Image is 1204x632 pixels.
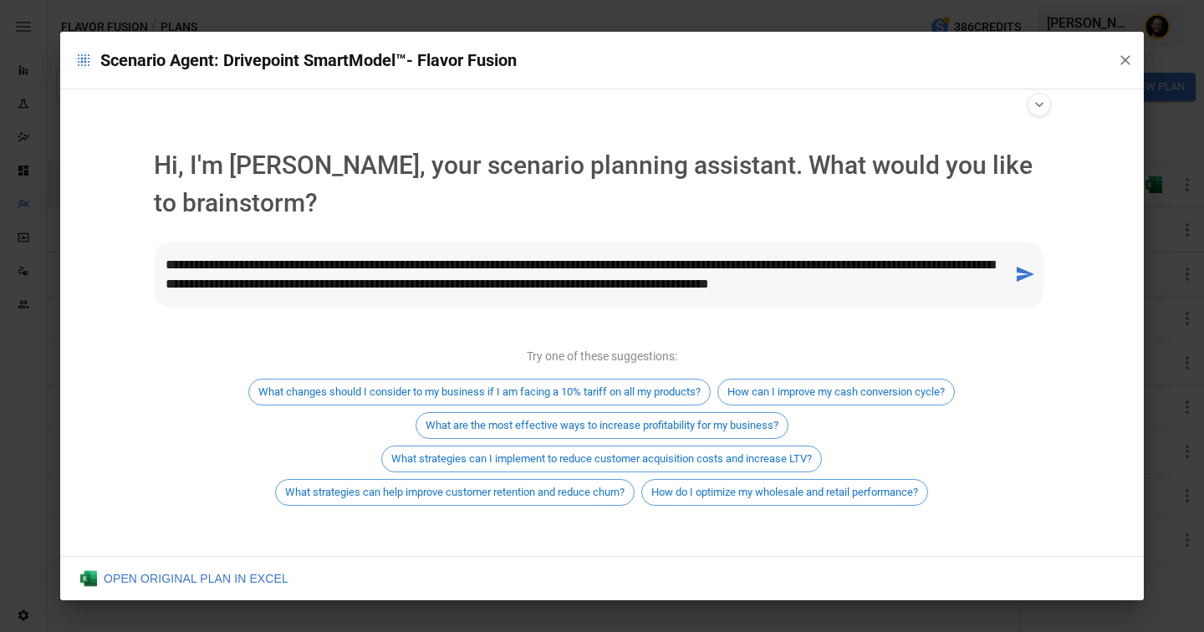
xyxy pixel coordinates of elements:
[80,570,97,587] img: Excel
[642,486,927,498] span: How do I optimize my wholesale and retail performance?
[249,385,710,398] span: What changes should I consider to my business if I am facing a 10% tariff on all my products?
[527,348,677,365] p: Try one of these suggestions:
[1028,93,1051,116] button: Show agent settings
[74,47,1104,74] p: Scenario Agent: Drivepoint SmartModel™- Flavor Fusion
[80,570,288,587] div: OPEN ORIGINAL PLAN IN EXCEL
[718,385,954,398] span: How can I improve my cash conversion cycle?
[1008,257,1042,291] button: send message
[416,419,788,431] span: What are the most effective ways to increase profitability for my business?
[276,486,634,498] span: What strategies can help improve customer retention and reduce churn?
[382,452,821,465] span: What strategies can I implement to reduce customer acquisition costs and increase LTV?
[154,146,1050,222] p: Hi, I'm [PERSON_NAME], your scenario planning assistant. What would you like to brainstorm?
